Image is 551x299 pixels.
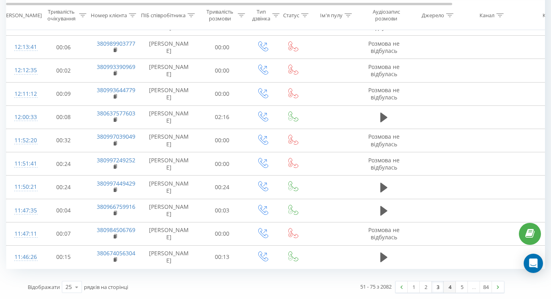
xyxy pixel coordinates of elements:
td: [PERSON_NAME] [141,105,197,129]
div: Статус [283,12,299,18]
div: 11:52:20 [14,133,31,148]
a: 380984506769 [97,226,135,234]
div: 12:12:35 [14,63,31,78]
a: 380637577603 [97,109,135,117]
div: Тривалість очікування [45,8,77,22]
td: [PERSON_NAME] [141,129,197,152]
td: 00:13 [197,245,247,269]
a: 84 [480,281,492,293]
a: 1 [408,281,420,293]
td: 02:16 [197,105,247,129]
a: 380966759916 [97,203,135,210]
td: [PERSON_NAME] [141,152,197,176]
div: 11:47:11 [14,226,31,242]
a: 380993390969 [97,63,135,71]
td: [PERSON_NAME] [141,59,197,82]
a: 380993644779 [97,86,135,94]
div: Аудіозапис розмови [367,8,406,22]
span: Розмова не відбулась [368,133,400,147]
td: 00:24 [197,176,247,199]
div: Ім'я пулу [320,12,343,18]
div: 11:50:21 [14,179,31,195]
td: [PERSON_NAME] [141,222,197,245]
td: 00:00 [197,222,247,245]
td: 00:07 [39,222,89,245]
div: ПІБ співробітника [141,12,186,18]
td: 00:15 [39,245,89,269]
td: 00:09 [39,82,89,105]
span: рядків на сторінці [84,283,128,291]
div: Тривалість розмови [204,8,236,22]
a: 380997039049 [97,133,135,140]
div: Канал [480,12,494,18]
div: 12:13:41 [14,39,31,55]
span: Розмова не відбулась [368,63,400,78]
td: 00:32 [39,129,89,152]
div: Номер клієнта [91,12,127,18]
a: 380997249252 [97,156,135,164]
div: 11:47:35 [14,203,31,218]
td: 00:24 [39,152,89,176]
div: 11:51:41 [14,156,31,172]
td: 00:00 [197,82,247,105]
td: 00:03 [197,199,247,222]
span: Розмова не відбулась [368,156,400,171]
span: Розмова не відбулась [368,40,400,55]
a: 380997449429 [97,180,135,187]
div: Тип дзвінка [252,8,270,22]
a: 2 [420,281,432,293]
a: 380674056304 [97,249,135,257]
td: [PERSON_NAME] [141,82,197,105]
div: 12:11:12 [14,86,31,102]
div: 51 - 75 з 2082 [360,283,392,291]
div: 12:00:33 [14,109,31,125]
td: [PERSON_NAME] [141,36,197,59]
a: 3 [432,281,444,293]
td: 00:24 [39,176,89,199]
span: Відображати [28,283,60,291]
td: 00:04 [39,199,89,222]
a: 5 [456,281,468,293]
span: Розмова не відбулась [368,16,400,31]
span: Розмова не відбулась [368,226,400,241]
div: 25 [65,283,72,291]
td: [PERSON_NAME] [141,199,197,222]
span: Розмова не відбулась [368,86,400,101]
div: 11:46:26 [14,249,31,265]
div: Джерело [422,12,444,18]
div: … [468,281,480,293]
td: [PERSON_NAME] [141,245,197,269]
a: 380989903777 [97,40,135,47]
td: 00:08 [39,105,89,129]
a: 4 [444,281,456,293]
td: 00:06 [39,36,89,59]
td: 00:02 [39,59,89,82]
div: [PERSON_NAME] [1,12,42,18]
td: 00:00 [197,129,247,152]
td: [PERSON_NAME] [141,176,197,199]
td: 00:00 [197,36,247,59]
td: 00:00 [197,59,247,82]
td: 00:00 [197,152,247,176]
div: Open Intercom Messenger [524,254,543,273]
